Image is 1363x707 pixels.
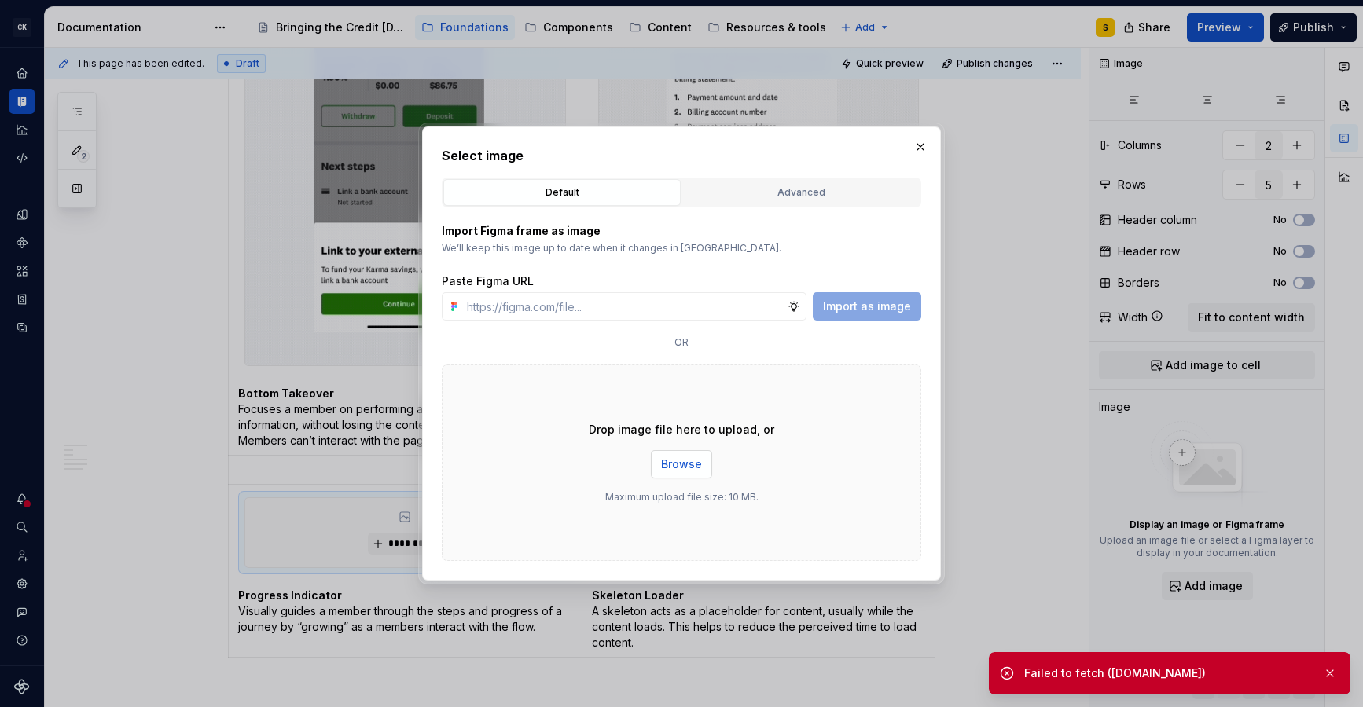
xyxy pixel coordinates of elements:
[442,273,534,289] label: Paste Figma URL
[661,456,702,472] span: Browse
[461,292,788,321] input: https://figma.com/file...
[1024,665,1310,681] div: Failed to fetch ([DOMAIN_NAME])
[442,223,921,239] p: Import Figma frame as image
[674,336,689,349] p: or
[589,422,774,438] p: Drop image file here to upload, or
[442,242,921,255] p: We’ll keep this image up to date when it changes in [GEOGRAPHIC_DATA].
[442,146,921,165] h2: Select image
[651,450,712,478] button: Browse
[449,185,675,200] div: Default
[605,491,759,504] p: Maximum upload file size: 10 MB.
[688,185,914,200] div: Advanced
